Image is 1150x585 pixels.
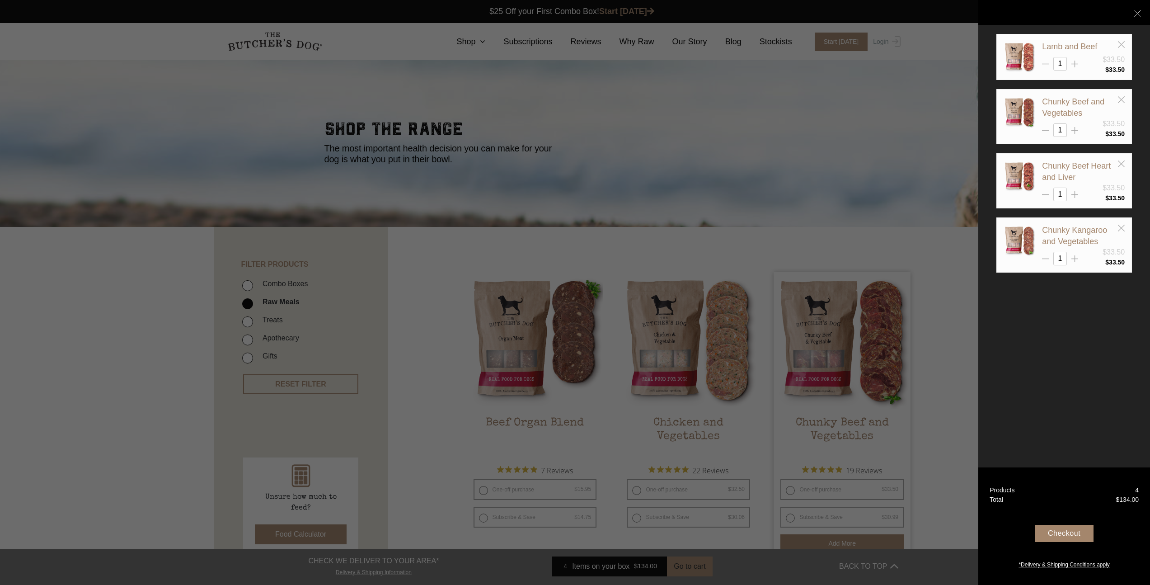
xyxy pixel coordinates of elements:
[978,558,1150,569] a: *Delivery & Shipping Conditions apply
[1042,161,1111,182] a: Chunky Beef Heart and Liver
[1105,130,1109,137] span: $
[1105,259,1109,266] span: $
[1116,496,1139,503] bdi: 134.00
[1035,525,1094,542] div: Checkout
[1004,96,1035,128] img: Chunky Beef and Vegetables
[1105,66,1125,73] bdi: 33.50
[1042,226,1107,246] a: Chunky Kangaroo and Vegetables
[1105,259,1125,266] bdi: 33.50
[1105,194,1125,202] bdi: 33.50
[990,486,1014,495] div: Products
[1042,42,1097,51] a: Lamb and Beef
[1105,194,1109,202] span: $
[1004,225,1035,256] img: Chunky Kangaroo and Vegetables
[1103,183,1125,193] div: $33.50
[1103,247,1125,258] div: $33.50
[1004,41,1035,73] img: Lamb and Beef
[978,467,1150,585] a: Products 4 Total $134.00 Checkout
[1103,118,1125,129] div: $33.50
[1103,54,1125,65] div: $33.50
[1004,160,1035,192] img: Chunky Beef Heart and Liver
[1116,496,1119,503] span: $
[1105,130,1125,137] bdi: 33.50
[1105,66,1109,73] span: $
[1042,97,1104,118] a: Chunky Beef and Vegetables
[990,495,1003,505] div: Total
[1135,486,1139,495] div: 4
